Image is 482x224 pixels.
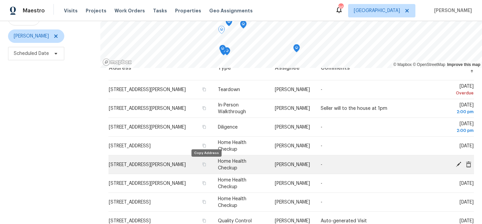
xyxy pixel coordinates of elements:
[430,108,474,115] div: 2:00 pm
[275,200,310,205] span: [PERSON_NAME]
[430,84,474,96] span: [DATE]
[209,7,253,14] span: Geo Assignments
[321,144,322,148] span: -
[109,181,186,186] span: [STREET_ADDRESS][PERSON_NAME]
[293,44,300,55] div: Map marker
[109,219,151,223] span: [STREET_ADDRESS]
[23,7,45,14] span: Maestro
[218,87,240,92] span: Teardown
[460,200,474,205] span: [DATE]
[321,125,322,130] span: -
[201,105,207,111] button: Copy Address
[275,125,310,130] span: [PERSON_NAME]
[86,7,106,14] span: Projects
[114,7,145,14] span: Work Orders
[460,219,474,223] span: [DATE]
[218,197,246,208] span: Home Health Checkup
[109,144,151,148] span: [STREET_ADDRESS]
[460,181,474,186] span: [DATE]
[393,62,412,67] a: Mapbox
[201,124,207,130] button: Copy Address
[201,86,207,92] button: Copy Address
[275,106,310,111] span: [PERSON_NAME]
[275,181,310,186] span: [PERSON_NAME]
[430,103,474,115] span: [DATE]
[321,106,387,111] span: Seller will to the house at 1pm
[218,159,246,170] span: Home Health Checkup
[315,56,425,80] th: Comments
[275,144,310,148] span: [PERSON_NAME]
[218,219,252,223] span: Quality Control
[430,122,474,134] span: [DATE]
[338,4,343,11] div: 96
[175,7,201,14] span: Properties
[64,7,78,14] span: Visits
[109,106,186,111] span: [STREET_ADDRESS][PERSON_NAME]
[153,8,167,13] span: Tasks
[275,219,310,223] span: [PERSON_NAME]
[275,87,310,92] span: [PERSON_NAME]
[14,33,49,40] span: [PERSON_NAME]
[464,161,474,167] span: Cancel
[218,103,246,114] span: In-Person Walkthrough
[354,7,400,14] span: [GEOGRAPHIC_DATA]
[201,180,207,186] button: Copy Address
[269,56,315,80] th: Assignee
[430,127,474,134] div: 2:00 pm
[430,90,474,96] div: Overdue
[454,161,464,167] span: Edit
[321,181,322,186] span: -
[447,62,480,67] a: Improve this map
[218,140,246,152] span: Home Health Checkup
[413,62,445,67] a: OpenStreetMap
[321,87,322,92] span: -
[201,143,207,149] button: Copy Address
[275,162,310,167] span: [PERSON_NAME]
[321,219,367,223] span: Auto-generated Visit
[109,125,186,130] span: [STREET_ADDRESS][PERSON_NAME]
[218,125,238,130] span: Diligence
[108,56,213,80] th: Address
[425,56,474,80] th: Scheduled Date ↑
[431,7,472,14] span: [PERSON_NAME]
[218,26,225,36] div: Map marker
[224,47,230,58] div: Map marker
[201,218,207,224] button: Copy Address
[14,50,49,57] span: Scheduled Date
[218,178,246,189] span: Home Health Checkup
[219,45,226,55] div: Map marker
[321,200,322,205] span: -
[102,58,132,66] a: Mapbox homepage
[240,20,247,31] div: Map marker
[109,200,151,205] span: [STREET_ADDRESS]
[109,87,186,92] span: [STREET_ADDRESS][PERSON_NAME]
[321,162,322,167] span: -
[226,18,232,28] div: Map marker
[201,199,207,205] button: Copy Address
[460,144,474,148] span: [DATE]
[109,162,186,167] span: [STREET_ADDRESS][PERSON_NAME]
[213,56,269,80] th: Type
